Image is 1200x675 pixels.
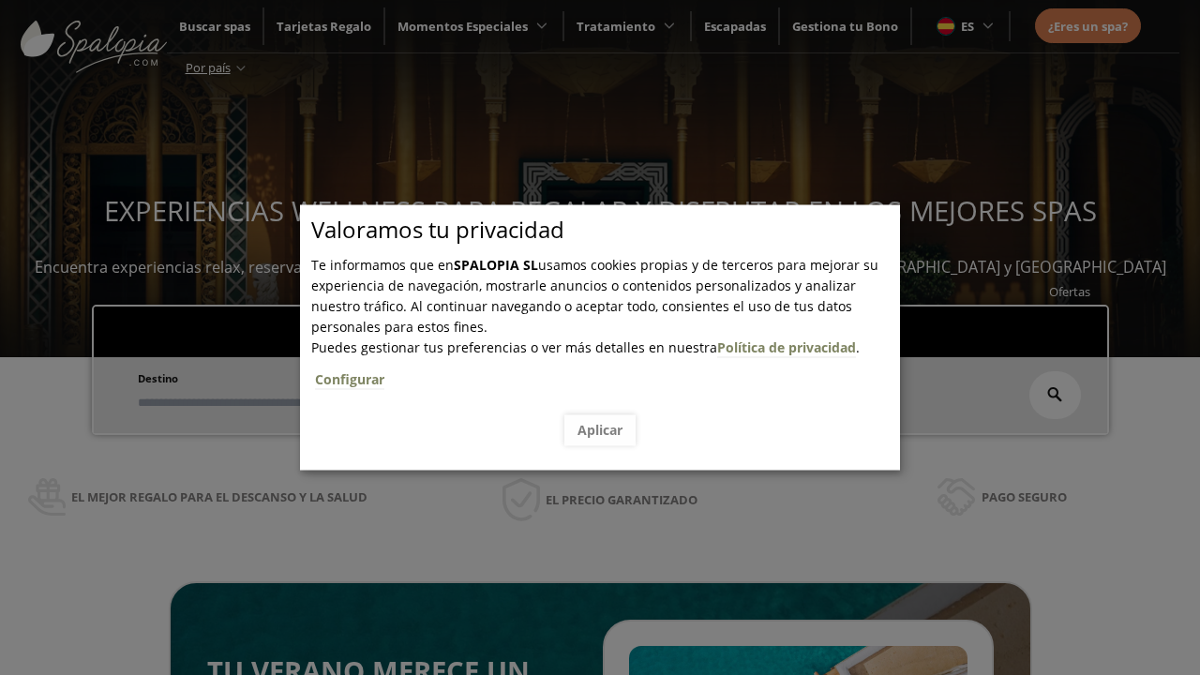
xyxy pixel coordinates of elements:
[311,219,900,240] p: Valoramos tu privacidad
[311,338,900,401] span: .
[564,414,636,445] button: Aplicar
[315,370,384,389] a: Configurar
[717,338,856,357] a: Política de privacidad
[311,256,878,336] span: Te informamos que en usamos cookies propias y de terceros para mejorar su experiencia de navegaci...
[454,256,538,274] b: SPALOPIA SL
[311,338,717,356] span: Puedes gestionar tus preferencias o ver más detalles en nuestra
